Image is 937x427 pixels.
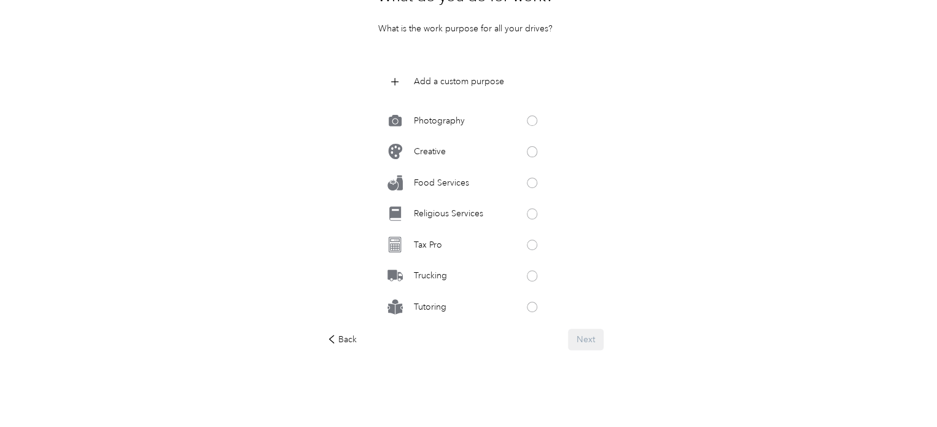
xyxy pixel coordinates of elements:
p: Food Services [414,176,469,189]
p: Trucking [414,269,447,282]
div: Back [327,333,357,346]
p: Photography [414,114,465,127]
p: Tutoring [414,300,446,313]
p: Tax Pro [414,238,442,251]
iframe: Everlance-gr Chat Button Frame [868,358,937,427]
p: Religious Services [414,207,483,220]
p: Add a custom purpose [414,75,504,88]
p: Creative [414,145,446,158]
p: What is the work purpose for all your drives? [378,22,553,35]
